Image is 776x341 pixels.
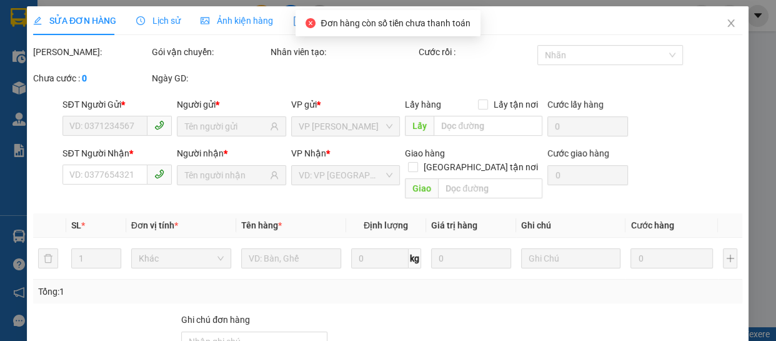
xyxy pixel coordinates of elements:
[137,16,146,25] span: clock-circle
[139,249,224,268] span: Khác
[185,168,268,182] input: Tên người nhận
[714,6,749,41] button: Close
[33,45,149,59] div: [PERSON_NAME]:
[241,220,282,230] span: Tên hàng
[419,45,535,59] div: Cước rồi :
[291,148,326,158] span: VP Nhận
[727,18,737,28] span: close
[439,178,543,198] input: Dọc đường
[294,16,425,26] span: Yêu cầu xuất hóa đơn điện tử
[631,248,714,268] input: 0
[631,220,674,230] span: Cước hàng
[548,99,604,109] label: Cước lấy hàng
[405,99,442,109] span: Lấy hàng
[409,248,421,268] span: kg
[155,120,165,130] span: phone
[71,220,81,230] span: SL
[201,16,274,26] span: Ảnh kiện hàng
[33,16,42,25] span: edit
[38,285,301,298] div: Tổng: 1
[182,315,251,325] label: Ghi chú đơn hàng
[63,146,172,160] div: SĐT Người Nhận
[516,213,626,238] th: Ghi chú
[548,116,629,136] input: Cước lấy hàng
[405,116,434,136] span: Lấy
[364,220,408,230] span: Định lượng
[521,248,621,268] input: Ghi Chú
[152,45,268,59] div: Gói vận chuyển:
[177,98,287,111] div: Người gửi
[321,18,470,28] span: Đơn hàng còn số tiền chưa thanh toán
[38,248,58,268] button: delete
[137,16,181,26] span: Lịch sử
[294,16,304,26] img: icon
[155,169,165,179] span: phone
[63,98,172,111] div: SĐT Người Gửi
[270,122,279,131] span: user
[177,146,287,160] div: Người nhận
[201,16,210,25] span: picture
[548,148,610,158] label: Cước giao hàng
[299,117,393,136] span: VP Minh Hưng
[152,71,268,85] div: Ngày GD:
[271,45,416,59] div: Nhân viên tạo:
[431,248,511,268] input: 0
[548,165,629,185] input: Cước giao hàng
[33,16,116,26] span: SỬA ĐƠN HÀNG
[241,248,341,268] input: VD: Bàn, Ghế
[82,73,87,83] b: 0
[131,220,178,230] span: Đơn vị tính
[489,98,543,111] span: Lấy tận nơi
[419,160,543,174] span: [GEOGRAPHIC_DATA] tận nơi
[306,18,316,28] span: close-circle
[724,248,738,268] button: plus
[434,116,543,136] input: Dọc đường
[33,71,149,85] div: Chưa cước :
[405,148,445,158] span: Giao hàng
[405,178,439,198] span: Giao
[185,120,268,133] input: Tên người gửi
[431,220,477,230] span: Giá trị hàng
[291,98,400,111] div: VP gửi
[270,171,279,180] span: user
